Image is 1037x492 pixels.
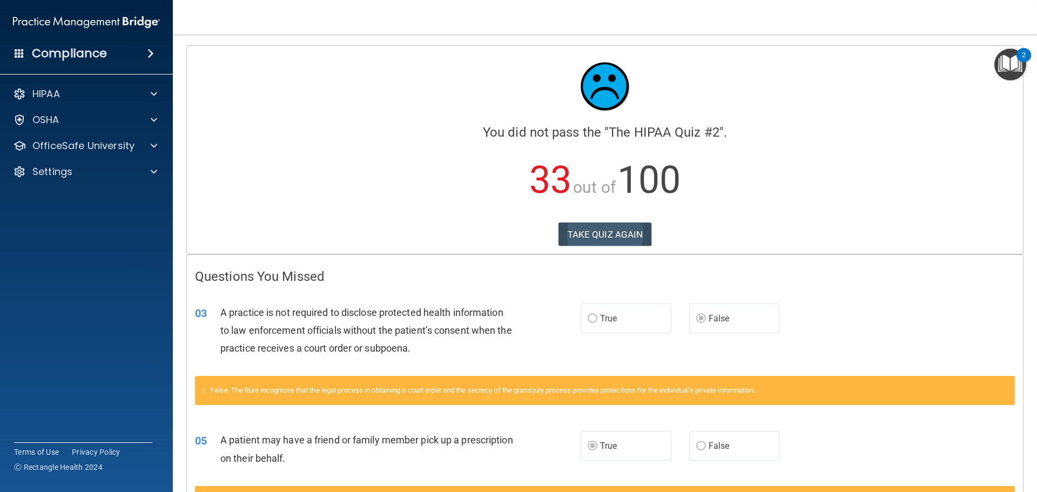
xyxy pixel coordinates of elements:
span: out of [573,178,616,197]
span: 05 [195,434,207,447]
p: OfficeSafe University [32,139,134,152]
a: Settings [13,165,157,178]
button: Open Resource Center, 2 new notifications [994,49,1026,80]
p: Settings [32,165,72,178]
a: OfficeSafe University [13,139,157,152]
input: True [588,315,597,323]
span: A practice is not required to disclose protected health information to law enforcement officials ... [220,307,512,354]
a: Terms of Use [14,447,59,457]
span: True [600,441,617,451]
input: False [696,442,706,450]
span: False. The Rule recognizes that the legal process in obtaining a court order and the secrecy of t... [211,386,755,394]
span: False [709,441,730,451]
div: 2 [1022,55,1026,69]
span: The HIPAA Quiz #2 [609,125,719,140]
a: HIPAA [13,87,157,100]
p: OSHA [32,113,59,126]
input: True [588,442,597,450]
h4: Compliance [32,46,107,61]
span: True [600,313,617,323]
h4: You did not pass the " ". [195,125,1015,139]
span: 33 [529,158,571,202]
input: False [696,315,706,323]
span: 03 [195,307,207,320]
img: sad_face.ecc698e2.jpg [573,54,637,119]
button: TAKE QUIZ AGAIN [558,223,652,246]
span: A patient may have a friend or family member pick up a prescription on their behalf. [220,434,513,463]
img: PMB logo [13,11,160,33]
h4: Questions You Missed [195,269,1015,284]
span: False [709,313,730,323]
a: OSHA [13,113,157,126]
p: HIPAA [32,87,60,100]
span: 100 [617,158,681,202]
a: Privacy Policy [72,447,120,457]
span: Ⓒ Rectangle Health 2024 [14,462,103,473]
